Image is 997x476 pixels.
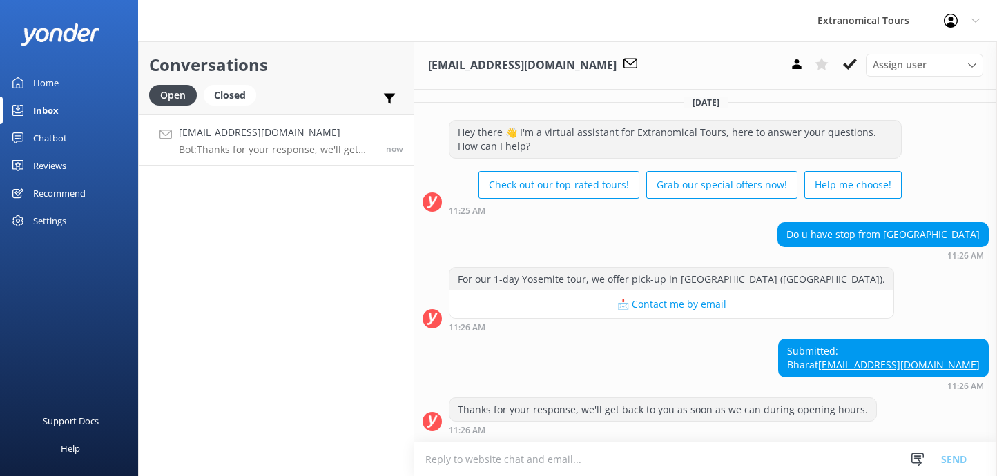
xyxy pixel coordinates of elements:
[33,207,66,235] div: Settings
[33,179,86,207] div: Recommend
[449,207,485,215] strong: 11:25 AM
[449,121,901,157] div: Hey there 👋 I'm a virtual assistant for Extranomical Tours, here to answer your questions. How ca...
[139,114,414,166] a: [EMAIL_ADDRESS][DOMAIN_NAME]Bot:Thanks for your response, we'll get back to you as soon as we can...
[43,407,99,435] div: Support Docs
[449,324,485,332] strong: 11:26 AM
[478,171,639,199] button: Check out our top-rated tours!
[449,425,877,435] div: Aug 30 2025 11:26am (UTC -07:00) America/Tijuana
[204,85,256,106] div: Closed
[818,358,980,371] a: [EMAIL_ADDRESS][DOMAIN_NAME]
[684,97,728,108] span: [DATE]
[149,87,204,102] a: Open
[149,85,197,106] div: Open
[149,52,403,78] h2: Conversations
[646,171,797,199] button: Grab our special offers now!
[179,125,376,140] h4: [EMAIL_ADDRESS][DOMAIN_NAME]
[947,252,984,260] strong: 11:26 AM
[179,143,376,156] p: Bot: Thanks for your response, we'll get back to you as soon as we can during opening hours.
[61,435,80,462] div: Help
[873,57,927,72] span: Assign user
[449,290,893,318] button: 📩 Contact me by email
[779,339,988,376] div: Submitted: Bharat
[777,250,989,260] div: Aug 30 2025 11:26am (UTC -07:00) America/Tijuana
[33,124,67,152] div: Chatbot
[21,23,100,46] img: yonder-white-logo.png
[804,171,902,199] button: Help me choose!
[204,87,263,102] a: Closed
[428,57,617,75] h3: [EMAIL_ADDRESS][DOMAIN_NAME]
[866,54,983,76] div: Assign User
[449,426,485,435] strong: 11:26 AM
[778,223,988,246] div: Do u have stop from [GEOGRAPHIC_DATA]
[449,268,893,291] div: For our 1-day Yosemite tour, we offer pick-up in [GEOGRAPHIC_DATA] ([GEOGRAPHIC_DATA]).
[778,381,989,390] div: Aug 30 2025 11:26am (UTC -07:00) America/Tijuana
[33,69,59,97] div: Home
[33,152,66,179] div: Reviews
[947,382,984,390] strong: 11:26 AM
[449,206,902,215] div: Aug 30 2025 11:25am (UTC -07:00) America/Tijuana
[33,97,59,124] div: Inbox
[449,322,894,332] div: Aug 30 2025 11:26am (UTC -07:00) America/Tijuana
[386,143,403,155] span: Aug 30 2025 11:26am (UTC -07:00) America/Tijuana
[449,398,876,422] div: Thanks for your response, we'll get back to you as soon as we can during opening hours.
